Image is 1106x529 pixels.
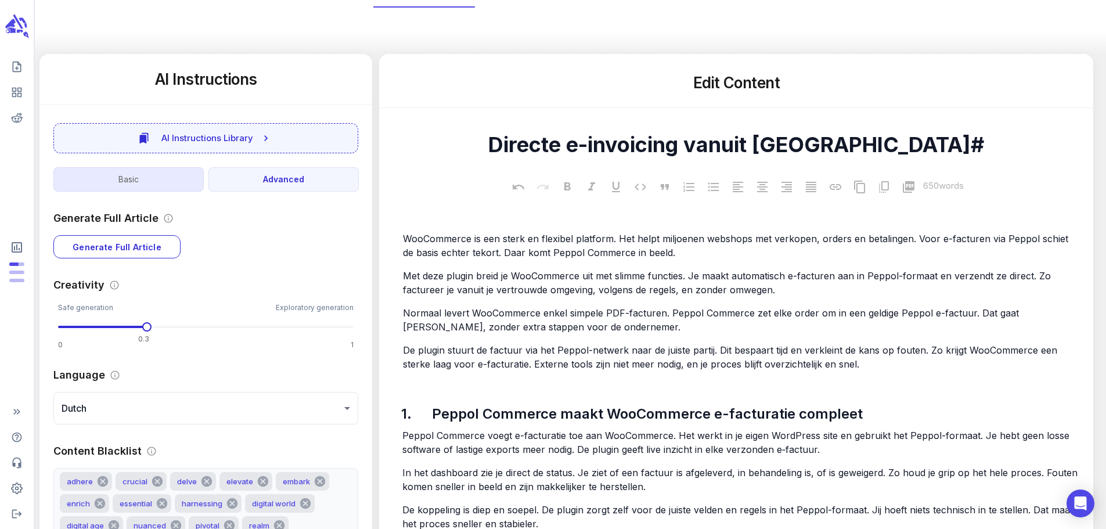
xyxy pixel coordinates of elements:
span: Posts: 3 of 5 monthly posts used [9,262,24,266]
div: Open Intercom Messenger [1067,490,1094,517]
h5: Edit Content [393,73,1079,93]
p: Content Blacklist [53,443,142,459]
button: AI Instructions Library [53,123,358,153]
span: Create new content [5,56,29,77]
p: Creativity [53,277,105,293]
span: Input Tokens: 1,689 of 960,000 monthly tokens used. These limits are based on the last model you ... [9,279,24,282]
span: adhere [60,475,100,488]
span: AI Instructions Library [161,131,253,146]
span: embark [276,475,317,488]
div: 1. [400,401,423,427]
span: Expand Sidebar [5,401,29,422]
button: Advanced [208,167,359,192]
span: Peppol Commerce voegt e-facturatie toe aan WooCommerce. Het werkt in je eigen WordPress site en g... [402,430,1072,455]
div: essential [113,494,171,513]
span: enrich [60,497,97,510]
span: Contact Support [5,452,29,473]
svg: This sets the amount of creative in the generated content. The higher the value, the more creativ... [109,280,120,290]
span: elevate [219,475,260,488]
span: Met deze plugin breid je WooCommerce uit met slimme functies. Je maakt automatisch e-facturen aan... [403,270,1054,296]
svg: Select the language of the generated content. [110,370,120,380]
span: Exploratory generation [276,302,354,314]
div: elevate [219,472,272,491]
div: adhere [60,472,112,491]
span: Normaal levert WooCommerce enkel simpele PDF-facturen. Peppol Commerce zet elke order om in een g... [403,307,1022,333]
span: De plugin stuurt de factuur via het Peppol-netwerk naar de juiste partij. Dit bespaart tijd en ve... [403,344,1060,370]
button: Basic [53,167,204,192]
span: essential [113,497,159,510]
span: Safe generation [58,302,113,314]
span: View Subscription & Usage [5,236,29,259]
p: Generate Full Article [53,210,158,226]
div: delve [170,472,216,491]
div: enrich [60,494,109,513]
div: Dutch [53,392,358,424]
span: In het dashboard zie je direct de status. Je ziet of een factuur is afgeleverd, in behandeling is... [402,467,1080,492]
span: delve [170,475,204,488]
svg: Add words or phrases that you want to automatically replace with suitable alternatives when gener... [146,446,157,456]
p: 650 words [923,179,964,193]
span: Help Center [5,427,29,448]
div: crucial [116,472,167,491]
div: harnessing [175,494,242,513]
span: Logout [5,503,29,524]
span: harnessing [175,497,229,510]
div: digital world [245,494,315,513]
button: Generate Full Article [53,235,181,258]
span: View your content dashboard [5,82,29,103]
h5: AI Instructions [53,69,358,90]
span: 1 [351,339,354,351]
span: Generate Full Article [73,240,161,254]
textarea: Directe e-invoicing vanuit [GEOGRAPHIC_DATA]# [388,132,1084,157]
span: Adjust your account settings [5,478,29,499]
span: digital world [245,497,302,510]
span: crucial [116,475,154,488]
span: 0 [58,339,63,351]
p: Language [53,367,105,383]
div: Peppol Commerce maakt WooCommerce e-facturatie compleet [429,401,1028,427]
span: WooCommerce is een sterk en flexibel platform. Het helpt miljoenen webshops met verkopen, orders ... [403,233,1071,258]
div: embark [276,472,329,491]
span: View your Reddit Intelligence add-on dashboard [5,107,29,128]
span: Output Tokens: 993 of 120,000 monthly tokens used. These limits are based on the last model you u... [9,271,24,274]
